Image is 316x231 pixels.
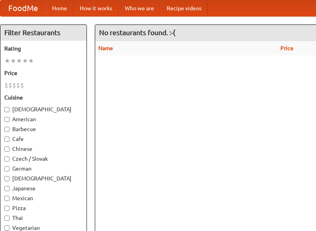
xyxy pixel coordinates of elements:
h5: Cuisine [4,94,83,101]
input: American [4,117,9,122]
li: ★ [16,56,22,65]
label: American [4,115,83,123]
ng-pluralize: No restaurants found. :-( [99,29,175,36]
a: Home [46,0,73,16]
label: Barbecue [4,125,83,133]
input: [DEMOGRAPHIC_DATA] [4,107,9,112]
li: ★ [10,56,16,65]
input: [DEMOGRAPHIC_DATA] [4,176,9,181]
input: Mexican [4,196,9,201]
input: Barbecue [4,127,9,132]
label: Pizza [4,204,83,212]
h5: Rating [4,45,83,53]
li: ★ [28,56,34,65]
label: German [4,165,83,173]
li: ★ [4,56,10,65]
input: Cafe [4,137,9,142]
label: Mexican [4,194,83,202]
a: FoodMe [0,0,46,16]
label: [DEMOGRAPHIC_DATA] [4,175,83,182]
li: $ [12,81,16,90]
li: $ [16,81,20,90]
input: Pizza [4,206,9,211]
input: Vegetarian [4,225,9,231]
label: Japanese [4,184,83,192]
label: Czech / Slovak [4,155,83,163]
input: Chinese [4,146,9,152]
li: $ [4,81,8,90]
h4: Filter Restaurants [0,25,87,41]
a: How it works [73,0,118,16]
a: Price [280,45,293,51]
a: Who we are [118,0,160,16]
label: Chinese [4,145,83,153]
a: Name [98,45,113,51]
h5: Price [4,69,83,77]
input: German [4,166,9,171]
li: $ [8,81,12,90]
label: Thai [4,214,83,222]
input: Thai [4,216,9,221]
label: [DEMOGRAPHIC_DATA] [4,105,83,113]
li: $ [20,81,24,90]
input: Japanese [4,186,9,191]
input: Czech / Slovak [4,156,9,162]
a: Recipe videos [160,0,208,16]
label: Cafe [4,135,83,143]
li: ★ [22,56,28,65]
